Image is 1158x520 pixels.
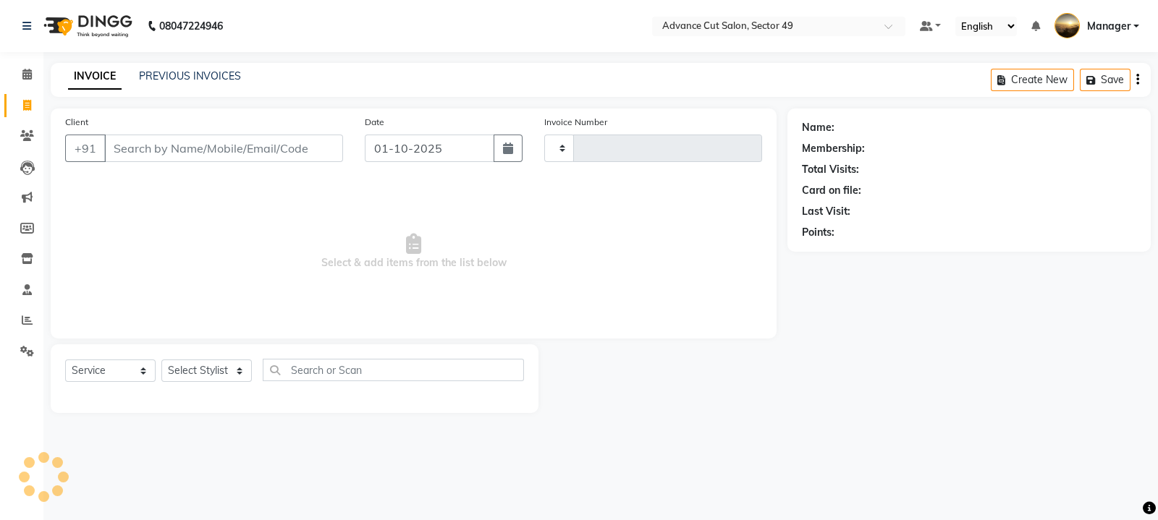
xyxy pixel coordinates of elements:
[544,116,607,129] label: Invoice Number
[159,6,223,46] b: 08047224946
[802,183,861,198] div: Card on file:
[65,179,762,324] span: Select & add items from the list below
[802,225,834,240] div: Points:
[65,116,88,129] label: Client
[802,120,834,135] div: Name:
[104,135,343,162] input: Search by Name/Mobile/Email/Code
[365,116,384,129] label: Date
[802,162,859,177] div: Total Visits:
[1087,19,1130,34] span: Manager
[1055,13,1080,38] img: Manager
[802,141,865,156] div: Membership:
[37,6,136,46] img: logo
[802,204,850,219] div: Last Visit:
[1080,69,1130,91] button: Save
[68,64,122,90] a: INVOICE
[991,69,1074,91] button: Create New
[263,359,524,381] input: Search or Scan
[65,135,106,162] button: +91
[139,69,241,82] a: PREVIOUS INVOICES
